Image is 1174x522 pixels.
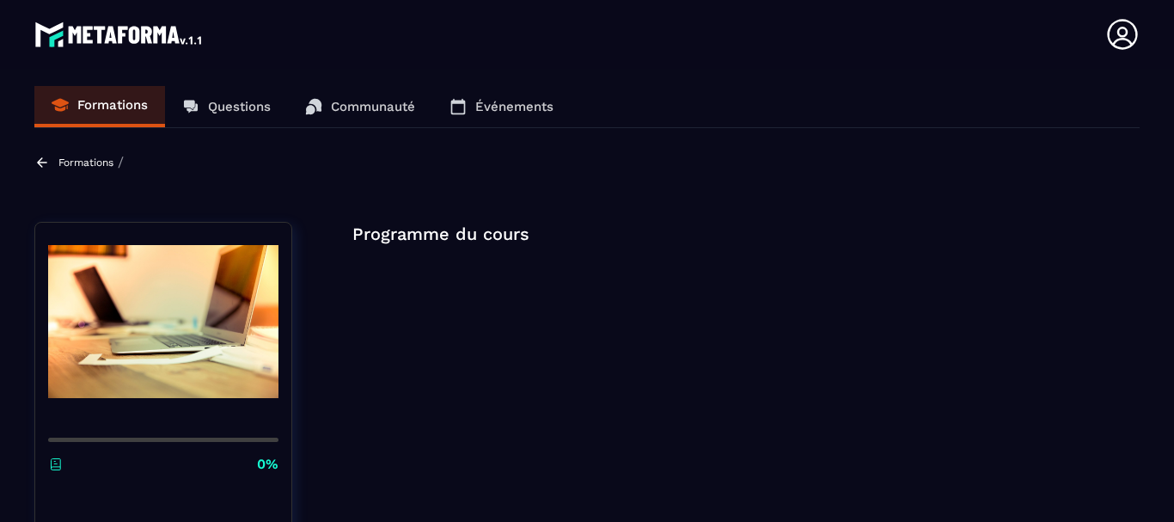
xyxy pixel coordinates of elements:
[118,154,124,170] span: /
[48,236,278,408] img: banner
[475,99,553,114] p: Événements
[34,86,165,127] a: Formations
[257,455,278,474] p: 0%
[432,86,571,127] a: Événements
[288,86,432,127] a: Communauté
[352,222,1140,246] p: Programme du cours
[165,86,288,127] a: Questions
[331,99,415,114] p: Communauté
[208,99,271,114] p: Questions
[77,97,148,113] p: Formations
[34,17,205,52] img: logo
[58,157,113,169] a: Formations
